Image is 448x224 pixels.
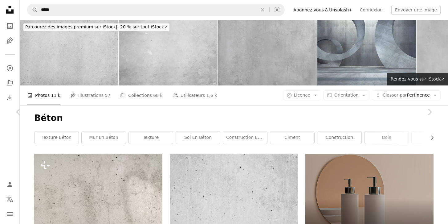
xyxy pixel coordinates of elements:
[119,20,218,85] img: Béton texture grunge, fond, texture
[20,20,118,85] img: Fond de Texture d'Asphalte
[35,131,79,144] a: texture béton
[4,193,16,205] button: Langue
[294,93,310,97] span: Licence
[270,4,284,16] button: Recherche de visuels
[153,92,162,99] span: 68 k
[372,90,441,100] button: Classer parPertinence
[4,178,16,191] a: Connexion / S’inscrire
[283,90,321,100] button: Licence
[317,20,416,85] img: Structure de bâtiment vide abstraite de nouvelle génération en béton gris
[383,92,430,98] span: Pertinence
[20,20,173,35] a: Parcourez des images premium sur iStock|- 20 % sur tout iStock↗
[317,131,361,144] a: construction
[324,90,369,100] button: Orientation
[23,23,169,31] div: - 20 % sur tout iStock ↗
[206,92,217,99] span: 1,6 k
[256,4,269,16] button: Effacer
[4,208,16,220] button: Menu
[129,131,173,144] a: texture
[356,5,386,15] a: Connexion
[105,92,111,99] span: 57
[170,194,298,199] a: a black and white photo of a concrete wall
[173,85,217,105] a: Utilisateurs 1,6 k
[25,24,117,29] span: Parcourez des images premium sur iStock |
[270,131,314,144] a: ciment
[4,35,16,47] a: Illustrations
[82,131,126,144] a: mur en béton
[176,131,220,144] a: Sol en béton
[70,85,110,105] a: Illustrations 57
[391,5,441,15] button: Envoyer une image
[4,62,16,74] a: Explorer
[365,131,409,144] a: bois
[223,131,267,144] a: Construction en béton
[290,5,356,15] a: Abonnez-vous à Unsplash+
[387,73,448,85] a: Rendez-vous sur iStock↗
[218,20,317,85] img: Mur en béton gris clair - fond grunge
[27,4,38,16] button: Rechercher sur Unsplash
[34,113,434,124] h1: Béton
[391,77,444,81] span: Rendez-vous sur iStock ↗
[411,82,448,142] a: Suivant
[4,20,16,32] a: Photos
[383,93,407,97] span: Classer par
[27,4,285,16] form: Rechercher des visuels sur tout le site
[120,85,162,105] a: Collections 68 k
[4,77,16,89] a: Collections
[334,93,359,97] span: Orientation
